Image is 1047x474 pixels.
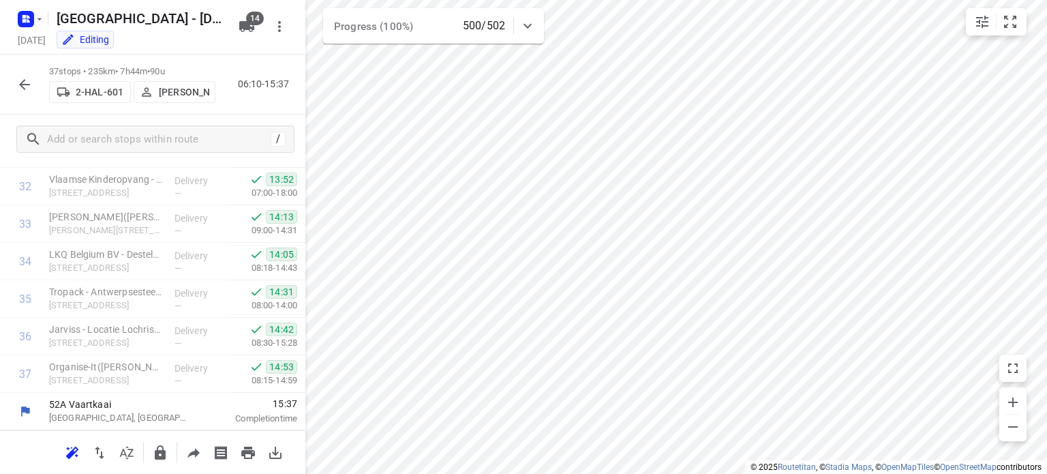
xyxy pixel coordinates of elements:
p: 08:18-14:43 [230,261,297,275]
span: Progress (100%) [334,20,413,33]
p: 500/502 [463,18,505,34]
li: © 2025 , © , © © contributors [750,462,1042,472]
button: 2-HAL-601 [49,81,131,103]
span: — [174,263,181,273]
p: 08:30-15:28 [230,336,297,350]
div: 34 [19,255,31,268]
div: Progress (100%)500/502 [323,8,544,44]
span: — [174,301,181,311]
div: You are currently in edit mode. [61,33,109,46]
span: — [174,188,181,198]
p: 08:00-14:00 [230,299,297,312]
button: Fit zoom [997,8,1024,35]
p: Haenhoutstraat 203, Destelbergen [49,374,164,387]
p: [GEOGRAPHIC_DATA], [GEOGRAPHIC_DATA] [49,411,191,425]
p: Antwerpsesteenweg 1136, Gent [49,299,164,312]
p: 52A Vaartkaai [49,398,191,411]
p: Organise-It(Veerle Bultinck) [49,360,164,374]
button: Lock route [147,439,174,466]
svg: Done [249,285,263,299]
p: 07:00-18:00 [230,186,297,200]
span: Share route [180,445,207,458]
a: Stadia Maps [825,462,872,472]
p: Dendermondsesteenweg 50, Destelbergen [49,261,164,275]
span: Sort by time window [113,445,140,458]
svg: Done [249,210,263,224]
div: / [271,132,286,147]
span: 14:42 [266,323,297,336]
p: 09:00-14:31 [230,224,297,237]
p: Jarviss - Locatie Lochristi(Kim Hertveldt) [49,323,164,336]
span: 14:13 [266,210,297,224]
p: [STREET_ADDRESS] [49,186,164,200]
span: Reverse route [86,445,113,458]
p: Delivery [174,286,225,300]
div: 36 [19,330,31,343]
button: More [266,13,293,40]
p: 08:15-14:59 [230,374,297,387]
span: — [174,226,181,236]
span: 90u [150,66,164,76]
svg: Done [249,173,263,186]
svg: Done [249,360,263,374]
p: [PERSON_NAME]([PERSON_NAME]) [49,210,164,224]
div: 33 [19,218,31,231]
p: 06:10-15:37 [238,77,294,91]
span: Print shipping labels [207,445,234,458]
span: — [174,338,181,349]
p: [PERSON_NAME] [159,87,209,98]
span: 15:37 [207,397,297,411]
p: Vlaamse Kinderopvang - Konijn Rute(Kelly de Neef) [49,173,164,186]
div: 37 [19,368,31,381]
p: 37 stops • 235km • 7h44m [49,65,215,78]
p: Delivery [174,324,225,338]
p: Delivery [174,211,225,225]
div: small contained button group [966,8,1027,35]
span: 14:05 [266,248,297,261]
button: [PERSON_NAME] [134,81,215,103]
a: OpenMapTiles [881,462,934,472]
span: • [147,66,150,76]
input: Add or search stops within route [47,129,271,150]
div: 32 [19,180,31,193]
p: Tropack - Antwerpsesteenweg(Fien Baeyens) [49,285,164,299]
span: Reoptimize route [59,445,86,458]
a: Routetitan [778,462,816,472]
span: Download route [262,445,289,458]
p: Adolf Baeyensstraat 53, Gent [49,224,164,237]
a: OpenStreetMap [940,462,997,472]
span: 13:52 [266,173,297,186]
button: Map settings [969,8,996,35]
p: Delivery [174,249,225,263]
p: 2-HAL-601 [76,87,123,98]
p: Antwerpsesteenweg 19, Lochristi [49,336,164,350]
div: 35 [19,293,31,306]
h5: Project date [12,32,51,48]
svg: Done [249,323,263,336]
span: Print route [234,445,262,458]
svg: Done [249,248,263,261]
span: 14:53 [266,360,297,374]
p: LKQ Belgium BV - Destelbergen(Kris Saegerman) [49,248,164,261]
span: 14 [246,12,264,25]
p: Completion time [207,412,297,426]
span: 14:31 [266,285,297,299]
h5: Rename [51,8,228,29]
p: Delivery [174,361,225,375]
p: Delivery [174,174,225,188]
span: — [174,376,181,386]
button: 14 [233,13,260,40]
